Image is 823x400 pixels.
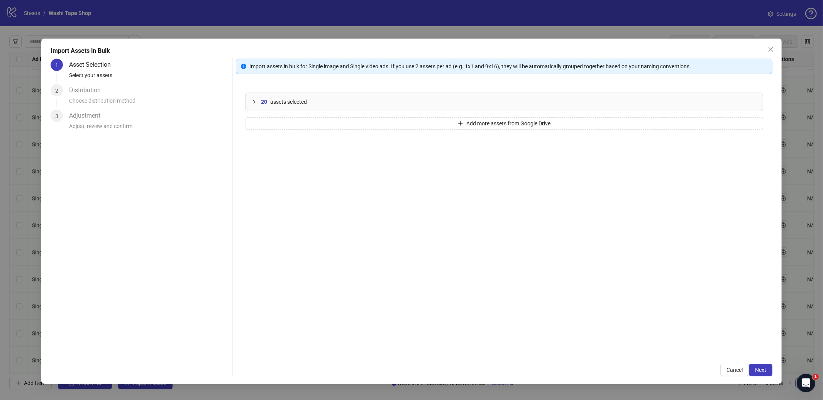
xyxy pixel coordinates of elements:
button: Next [749,364,772,376]
iframe: Intercom live chat [797,374,815,392]
div: Import Assets in Bulk [51,46,773,56]
button: Cancel [720,364,749,376]
span: plus [458,121,463,126]
div: Import assets in bulk for Single image and Single video ads. If you use 2 assets per ad (e.g. 1x1... [249,62,767,71]
span: 1 [55,62,58,68]
div: Adjust, review and confirm [69,122,229,135]
button: Close [765,43,777,56]
span: 20 [261,98,267,106]
span: 3 [55,113,58,119]
span: 1 [813,374,819,380]
div: Choose distribution method [69,96,229,110]
div: Select your assets [69,71,229,84]
span: Next [755,367,766,373]
span: Cancel [726,367,743,373]
span: Add more assets from Google Drive [466,120,550,127]
span: info-circle [241,64,246,69]
div: 20assets selected [246,93,763,111]
button: Add more assets from Google Drive [245,117,763,130]
span: assets selected [270,98,307,106]
div: Adjustment [69,110,107,122]
span: collapsed [252,100,256,104]
div: Distribution [69,84,107,96]
span: close [768,46,774,52]
div: Asset Selection [69,59,117,71]
span: 2 [55,88,58,94]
